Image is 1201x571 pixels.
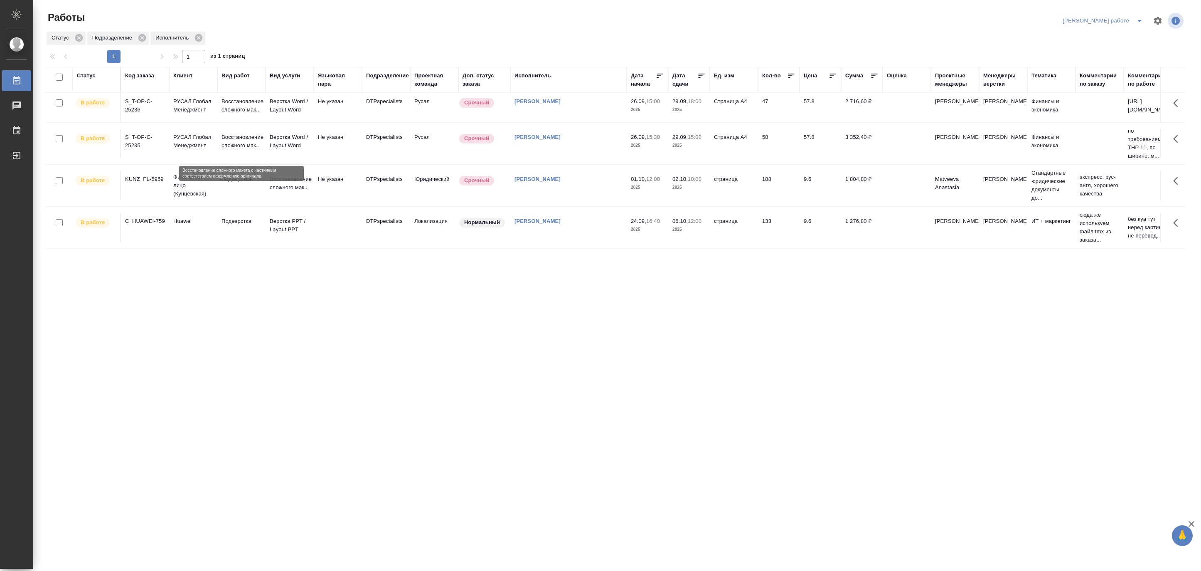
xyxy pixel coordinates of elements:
div: KUNZ_FL-5959 [125,175,165,183]
p: Срочный [464,99,489,107]
p: 2025 [672,225,706,234]
p: 15:00 [688,134,701,140]
p: Исполнитель [155,34,192,42]
td: 57.8 [800,93,841,122]
p: [PERSON_NAME] [983,133,1023,141]
p: 15:30 [646,134,660,140]
p: 2025 [672,106,706,114]
p: 2025 [631,183,664,192]
div: Дата начала [631,72,656,88]
td: Юридический [410,171,458,200]
td: 188 [758,171,800,200]
p: Стандартные юридические документы, до... [1031,169,1071,202]
div: Цена [804,72,817,80]
td: DTPspecialists [362,129,410,158]
p: 01.10, [631,176,646,182]
p: Финансы и экономика [1031,133,1071,150]
td: Русал [410,93,458,122]
p: Подразделение [92,34,135,42]
div: Статус [47,32,86,45]
p: 12:00 [646,176,660,182]
div: Подразделение [366,72,409,80]
div: Статус [77,72,96,80]
span: Работы [46,11,85,24]
p: Восстановление сложного мак... [270,175,310,192]
div: Тематика [1031,72,1056,80]
a: [PERSON_NAME] [514,176,561,182]
div: Клиент [173,72,192,80]
td: 1 276,80 ₽ [841,213,883,242]
td: DTPspecialists [362,213,410,242]
td: Matveeva Anastasia [931,171,979,200]
p: 2025 [631,106,664,114]
td: Страница А4 [710,129,758,158]
p: 29.09, [672,134,688,140]
p: [PERSON_NAME] [983,217,1023,225]
td: [PERSON_NAME] [931,213,979,242]
p: [PERSON_NAME] [983,97,1023,106]
div: Исполнитель выполняет работу [75,133,116,144]
td: 3 352,40 ₽ [841,129,883,158]
p: Восстановление сложного мак... [221,133,261,150]
p: Финансы и экономика [1031,97,1071,114]
p: ИТ + маркетинг [1031,217,1071,225]
a: [PERSON_NAME] [514,218,561,224]
td: [PERSON_NAME] [931,93,979,122]
p: 29.09, [672,98,688,104]
a: [PERSON_NAME] [514,98,561,104]
td: Не указан [314,129,362,158]
td: Русал [410,129,458,158]
div: Исполнитель выполняет работу [75,217,116,228]
td: 47 [758,93,800,122]
span: Настроить таблицу [1148,11,1168,31]
div: Оценка [887,72,907,80]
span: из 1 страниц [210,51,245,63]
td: DTPspecialists [362,171,410,200]
div: Сумма [845,72,863,80]
td: 57.8 [800,129,841,158]
div: Проектная команда [414,72,454,88]
td: 9.6 [800,213,841,242]
p: В работе [81,99,105,107]
a: [PERSON_NAME] [514,134,561,140]
p: Huawei [173,217,213,225]
button: Здесь прячутся важные кнопки [1168,171,1188,191]
div: Дата сдачи [672,72,697,88]
div: Исполнитель [150,32,205,45]
p: В работе [81,134,105,143]
td: Не указан [314,93,362,122]
div: Подразделение [87,32,149,45]
span: 🙏 [1175,527,1189,544]
p: Подверстка [221,175,261,183]
p: сюда же используем файл tmx из заказа... [1080,211,1120,244]
p: 15:00 [646,98,660,104]
p: 24.09, [631,218,646,224]
p: без куа тут неред картинки не перевод... [1128,215,1168,240]
td: страница [710,213,758,242]
p: 2025 [672,141,706,150]
td: 133 [758,213,800,242]
td: 9.6 [800,171,841,200]
button: 🙏 [1172,525,1193,546]
span: Посмотреть информацию [1168,13,1185,29]
p: 2025 [631,225,664,234]
div: Кол-во [762,72,781,80]
div: Комментарии по заказу [1080,72,1120,88]
p: 06.10, [672,218,688,224]
p: РУСАЛ Глобал Менеджмент [173,97,213,114]
p: РУСАЛ Глобал Менеджмент [173,133,213,150]
div: S_T-OP-C-25235 [125,133,165,150]
p: Верстка Word / Layout Word [270,133,310,150]
td: страница [710,171,758,200]
p: Верстка PPT / Layout PPT [270,217,310,234]
div: Вид услуги [270,72,300,80]
td: 58 [758,129,800,158]
button: Здесь прячутся важные кнопки [1168,93,1188,113]
button: Здесь прячутся важные кнопки [1168,129,1188,149]
div: Исполнитель выполняет работу [75,175,116,186]
p: 26.09, [631,134,646,140]
p: 16:40 [646,218,660,224]
p: 18:00 [688,98,701,104]
p: 02.10, [672,176,688,182]
p: экспресс, рус-англ, хорошего качества [1080,173,1120,198]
